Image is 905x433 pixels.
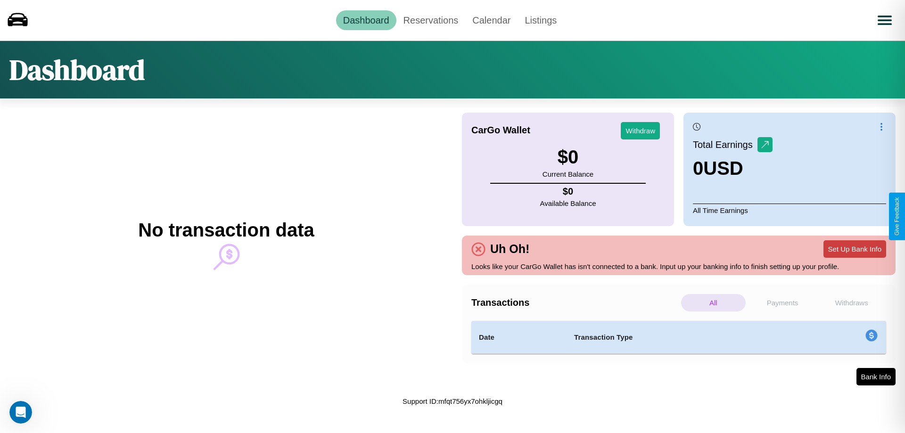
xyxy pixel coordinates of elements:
[471,297,679,308] h4: Transactions
[138,220,314,241] h2: No transaction data
[540,186,596,197] h4: $ 0
[465,10,518,30] a: Calendar
[9,401,32,424] iframe: Intercom live chat
[693,204,886,217] p: All Time Earnings
[750,294,815,311] p: Payments
[396,10,466,30] a: Reservations
[621,122,660,139] button: Withdraw
[485,242,534,256] h4: Uh Oh!
[872,7,898,33] button: Open menu
[9,50,145,89] h1: Dashboard
[479,332,559,343] h4: Date
[518,10,564,30] a: Listings
[471,321,886,354] table: simple table
[471,260,886,273] p: Looks like your CarGo Wallet has isn't connected to a bank. Input up your banking info to finish ...
[819,294,884,311] p: Withdraws
[543,147,593,168] h3: $ 0
[471,125,530,136] h4: CarGo Wallet
[543,168,593,180] p: Current Balance
[336,10,396,30] a: Dashboard
[894,197,900,236] div: Give Feedback
[574,332,788,343] h4: Transaction Type
[693,136,757,153] p: Total Earnings
[693,158,773,179] h3: 0 USD
[540,197,596,210] p: Available Balance
[681,294,746,311] p: All
[403,395,502,408] p: Support ID: mfqt756yx7ohkljicgq
[823,240,886,258] button: Set Up Bank Info
[856,368,896,385] button: Bank Info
